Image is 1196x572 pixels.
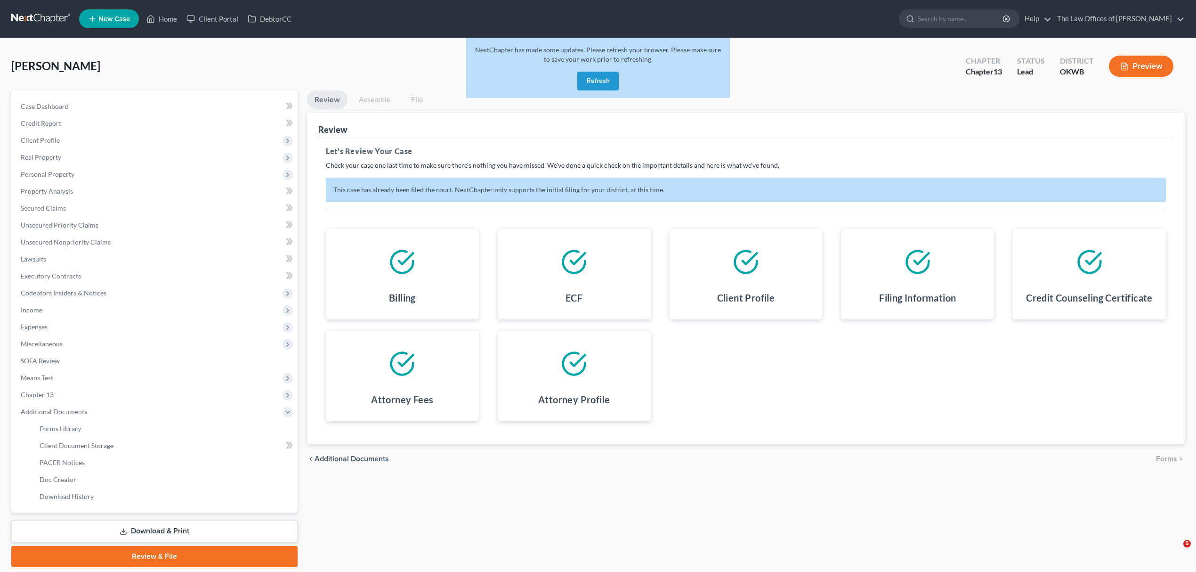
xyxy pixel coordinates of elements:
[32,471,298,488] a: Doc Creator
[21,408,87,416] span: Additional Documents
[402,90,432,109] a: File
[13,98,298,115] a: Case Dashboard
[1109,56,1173,77] button: Preview
[918,10,1004,27] input: Search by name...
[1177,455,1185,463] i: chevron_right
[1060,66,1094,77] div: OKWB
[1052,10,1184,27] a: The Law Offices of [PERSON_NAME]
[566,291,582,304] h4: ECF
[13,183,298,200] a: Property Analysis
[1026,291,1153,304] h4: Credit Counseling Certificate
[21,136,60,144] span: Client Profile
[40,475,76,483] span: Doc Creator
[21,119,61,127] span: Credit Report
[21,306,42,314] span: Income
[21,187,73,195] span: Property Analysis
[13,352,298,369] a: SOFA Review
[11,520,298,542] a: Download & Print
[21,204,66,212] span: Secured Claims
[13,217,298,234] a: Unsecured Priority Claims
[879,291,956,304] h4: Filing Information
[21,391,54,399] span: Chapter 13
[13,115,298,132] a: Credit Report
[243,10,296,27] a: DebtorCC
[21,102,69,110] span: Case Dashboard
[21,374,53,382] span: Means Test
[326,146,1166,157] h5: Let's Review Your Case
[315,455,389,463] span: Additional Documents
[21,221,98,229] span: Unsecured Priority Claims
[21,238,111,246] span: Unsecured Nonpriority Claims
[13,234,298,251] a: Unsecured Nonpriority Claims
[389,291,416,304] h4: Billing
[1156,455,1185,463] button: Forms chevron_right
[538,393,610,406] h4: Attorney Profile
[32,437,298,454] a: Client Document Storage
[371,393,433,406] h4: Attorney Fees
[21,289,106,297] span: Codebtors Insiders & Notices
[351,90,398,109] a: Assemble
[13,251,298,268] a: Lawsuits
[32,420,298,437] a: Forms Library
[994,67,1002,76] span: 13
[326,161,1166,170] p: Check your case one last time to make sure there's nothing you have missed. We've done a quick ch...
[21,357,60,365] span: SOFA Review
[40,458,85,466] span: PACER Notices
[21,255,46,263] span: Lawsuits
[21,272,81,280] span: Executory Contracts
[40,441,113,449] span: Client Document Storage
[1060,56,1094,66] div: District
[21,170,74,178] span: Personal Property
[717,291,775,304] h4: Client Profile
[40,425,81,433] span: Forms Library
[21,340,63,348] span: Miscellaneous
[307,90,347,109] a: Review
[307,455,389,463] a: chevron_left Additional Documents
[1017,56,1045,66] div: Status
[13,200,298,217] a: Secured Claims
[1164,540,1187,563] iframe: Intercom live chat
[1183,540,1191,547] span: 5
[11,59,100,73] span: [PERSON_NAME]
[13,268,298,285] a: Executory Contracts
[32,488,298,505] a: Download History
[40,492,94,500] span: Download History
[966,56,1002,66] div: Chapter
[577,72,619,90] button: Refresh
[11,546,298,567] a: Review & File
[1017,66,1045,77] div: Lead
[318,124,347,135] div: Review
[475,46,721,63] span: NextChapter has made some updates. Please refresh your browser. Please make sure to save your wor...
[98,16,130,23] span: New Case
[182,10,243,27] a: Client Portal
[142,10,182,27] a: Home
[1156,455,1177,463] span: Forms
[21,323,48,331] span: Expenses
[21,153,61,161] span: Real Property
[326,178,1166,202] p: This case has already been filed the court. NextChapter only supports the initial filing for your...
[32,454,298,471] a: PACER Notices
[1020,10,1051,27] a: Help
[966,66,1002,77] div: Chapter
[307,455,315,463] i: chevron_left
